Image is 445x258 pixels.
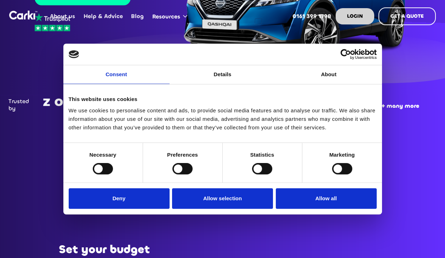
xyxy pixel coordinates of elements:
[148,3,194,30] div: Resources
[59,243,150,256] h2: Set your budget
[9,11,38,19] img: Logo
[170,65,276,84] a: Details
[79,2,127,30] a: Help & Advice
[152,13,180,21] div: Resources
[69,95,377,103] div: This website uses cookies
[289,2,336,30] a: 0161 399 1798
[90,152,116,158] strong: Necessary
[276,188,377,209] button: Allow all
[250,152,274,158] strong: Statistics
[378,7,436,25] a: GET A QUOTE
[336,8,374,24] a: LOGIN
[46,2,79,30] a: About us
[69,106,377,132] div: We use cookies to personalise content and ads, to provide social media features and to analyse ou...
[8,98,29,112] div: Trusted by
[36,99,94,106] img: Company logo
[172,188,273,209] button: Allow selection
[9,11,38,19] a: home
[315,49,377,60] a: Usercentrics Cookiebot - opens in a new window
[69,188,170,209] button: Deny
[167,152,198,158] strong: Preferences
[329,152,355,158] strong: Marketing
[292,12,331,20] strong: 0161 399 1798
[63,65,170,84] a: Consent
[381,102,419,110] strong: + many more
[276,65,382,84] a: About
[69,50,79,58] img: logo
[390,13,424,19] strong: GET A QUOTE
[347,13,363,19] strong: LOGIN
[127,2,148,30] a: Blog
